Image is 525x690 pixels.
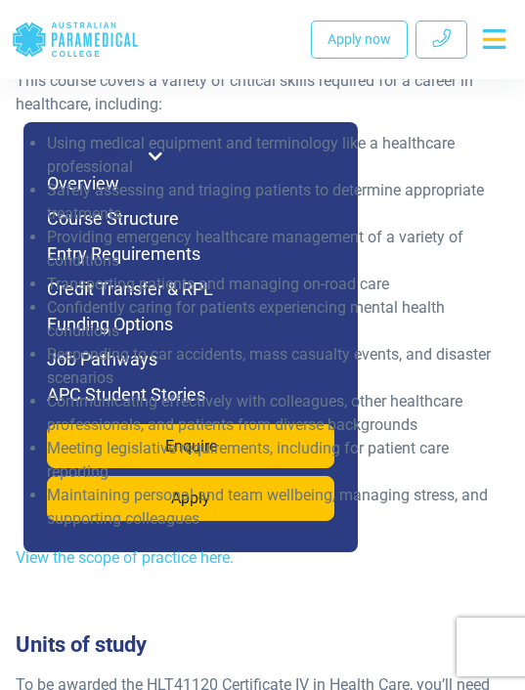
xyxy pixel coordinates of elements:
[4,632,505,658] h3: Units of study
[16,548,234,567] a: View the scope of practice here.
[47,298,445,340] span: Confidently caring for patients experiencing mental health conditions
[16,69,494,116] p: This course covers a variety of critical skills required for a career in healthcare, including:
[47,343,494,390] li: Responding to car accidents, mass casualty events, and disaster scenarios
[47,179,494,226] li: Safely assessing and triaging patients to determine appropriate treatments
[475,22,513,57] button: Toggle navigation
[47,226,494,273] li: Providing emergency healthcare management of a variety of conditions
[47,439,449,481] span: Meeting legislative requirements, including for patient care reporting
[47,390,494,437] li: Communicating effectively with colleagues, other healthcare professionals, and patients from dive...
[47,273,494,296] li: Transporting patients and managing on-road care
[47,484,494,531] li: Maintaining personal and team wellbeing, managing stress, and supporting colleagues
[47,132,494,179] li: Using medical equipment and terminology like a healthcare professional
[311,21,408,59] a: Apply now
[12,8,139,71] a: Australian Paramedical College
